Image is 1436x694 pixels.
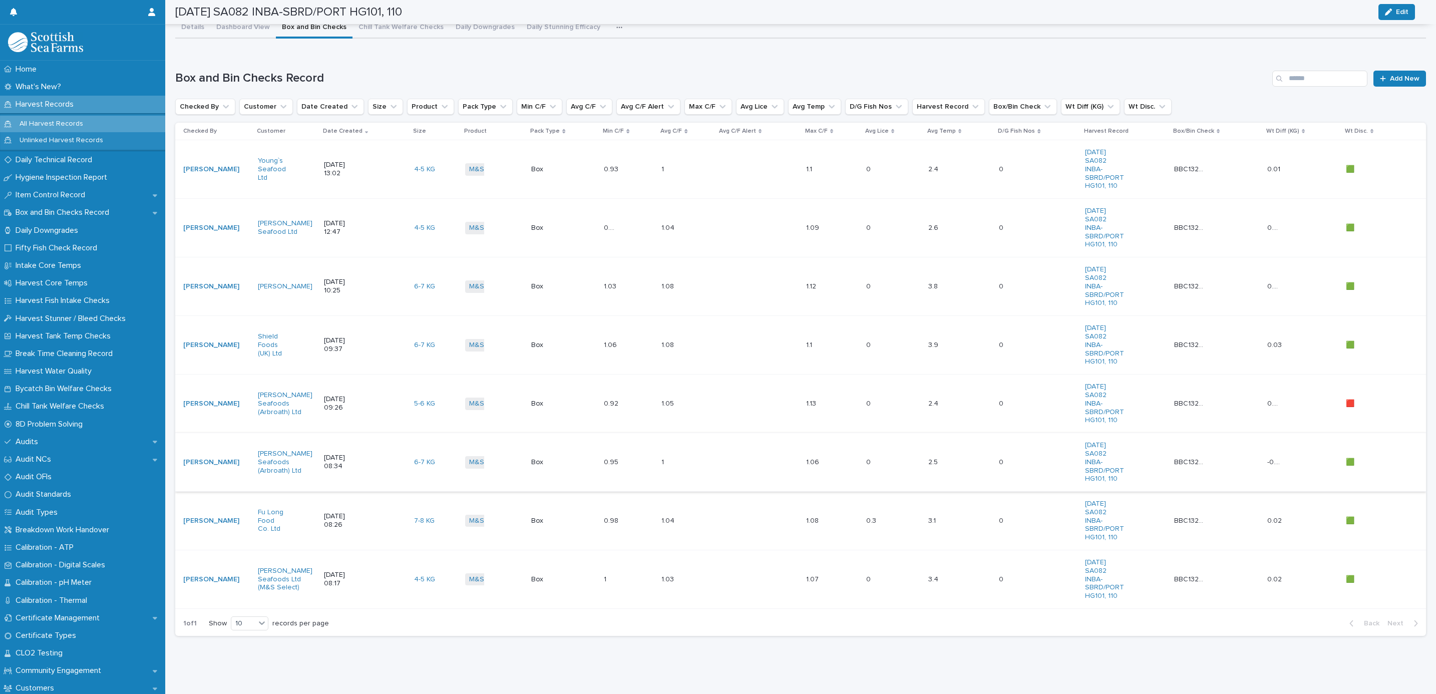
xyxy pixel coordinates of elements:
div: Search [1272,71,1367,87]
p: Box [531,341,561,350]
a: 4-5 KG [414,224,435,232]
p: Wt Diff (KG) [1266,126,1299,137]
p: 1 [604,573,608,584]
p: Daily Downgrades [12,226,86,235]
a: 6-7 KG [414,458,435,467]
p: 2.6 [928,222,940,232]
span: Edit [1396,9,1408,16]
span: Add New [1390,75,1419,82]
button: Avg C/F Alert [616,99,680,115]
p: Customers [12,683,62,693]
h2: [DATE] SA082 INBA-SBRD/PORT HG101, 110 [175,5,402,20]
a: [PERSON_NAME] [183,575,239,584]
p: 0 [866,163,873,174]
p: Harvest Stunner / Bleed Checks [12,314,134,323]
a: 4-5 KG [414,575,435,584]
tr: [PERSON_NAME] [PERSON_NAME] Seafoods (Arbroath) Ltd [DATE] 08:346-7 KG M&S Select Box0.950.95 11 ... [175,433,1426,492]
button: Edit [1378,4,1415,20]
tr: [PERSON_NAME] [PERSON_NAME] Seafoods Ltd (M&S Select) [DATE] 08:174-5 KG M&S Select Box11 1.031.0... [175,550,1426,609]
p: [DATE] 08:26 [324,512,353,529]
p: 1.03 [604,280,618,291]
p: Box [531,165,561,174]
p: 0.03 [1267,339,1284,350]
p: 0.3 [866,515,878,525]
button: Wt Disc. [1124,99,1172,115]
p: Breakdown Work Handover [12,525,117,535]
p: Hygiene Inspection Report [12,173,115,182]
p: Box and Bin Checks Record [12,208,117,217]
button: Min C/F [517,99,562,115]
p: 1 [661,163,666,174]
p: 🟥 [1346,398,1356,408]
button: Customer [239,99,293,115]
p: 1 [661,456,666,467]
p: 2.5 [928,456,940,467]
p: Box [531,400,561,408]
p: 🟩 [1346,280,1356,291]
p: D/G Fish Nos [998,126,1035,137]
button: Details [175,18,210,39]
p: 0.92 [604,398,620,408]
a: [PERSON_NAME] [183,341,239,350]
p: 🟩 [1346,222,1356,232]
a: M&S Select [469,517,507,525]
p: BBC13219 [1174,456,1206,467]
div: 10 [231,618,255,629]
img: mMrefqRFQpe26GRNOUkG [8,32,83,52]
p: Bycatch Bin Welfare Checks [12,384,120,394]
button: Back [1341,619,1383,628]
p: [DATE] 13:02 [324,161,353,178]
p: 0.04 [1267,222,1284,232]
span: Next [1387,620,1409,627]
p: 0.02 [1267,573,1284,584]
p: -0.04 [1267,456,1284,467]
span: Back [1358,620,1379,627]
p: 0 [999,222,1005,232]
a: [PERSON_NAME] [183,165,239,174]
p: Unlinked Harvest Records [12,136,111,145]
p: 1.07 [806,573,821,584]
p: Calibration - pH Meter [12,578,100,587]
p: Audit Types [12,508,66,517]
p: 0 [999,515,1005,525]
p: All Harvest Records [12,120,91,128]
p: 1.04 [661,515,676,525]
p: Box [531,282,561,291]
p: Product [464,126,487,137]
a: Shield Foods (UK) Ltd [258,332,287,358]
p: Break Time Cleaning Record [12,349,121,359]
p: 0.98 [604,515,620,525]
button: D/G Fish Nos [845,99,908,115]
p: 0 [999,398,1005,408]
p: Avg Lice [865,126,889,137]
p: 0 [999,163,1005,174]
p: 1.05 [661,398,676,408]
a: [DATE] SA082 INBA-SBRD/PORT HG101, 110 [1085,148,1124,190]
button: Max C/F [684,99,732,115]
p: Avg C/F [660,126,682,137]
a: [PERSON_NAME] [183,282,239,291]
a: M&S Select [469,165,507,174]
p: Certificate Management [12,613,108,623]
p: Customer [257,126,285,137]
p: Min C/F [603,126,624,137]
button: Wt Diff (KG) [1061,99,1120,115]
a: [PERSON_NAME] Seafoods Ltd (M&S Select) [258,567,312,592]
a: M&S Select [469,282,507,291]
a: 5-6 KG [414,400,435,408]
p: 1.08 [661,339,676,350]
p: 1.08 [661,280,676,291]
p: 🟩 [1346,573,1356,584]
p: Calibration - Thermal [12,596,95,605]
p: 0 [866,573,873,584]
button: Avg Temp [788,99,841,115]
a: [DATE] SA082 INBA-SBRD/PORT HG101, 110 [1085,324,1124,366]
p: Box [531,224,561,232]
p: 3.4 [928,573,940,584]
p: 0.01 [1267,163,1282,174]
p: BBC13223 [1174,222,1206,232]
p: [DATE] 08:17 [324,571,353,588]
button: Box and Bin Checks [276,18,352,39]
a: Young`s Seafood Ltd [258,157,287,182]
a: M&S Select [469,341,507,350]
